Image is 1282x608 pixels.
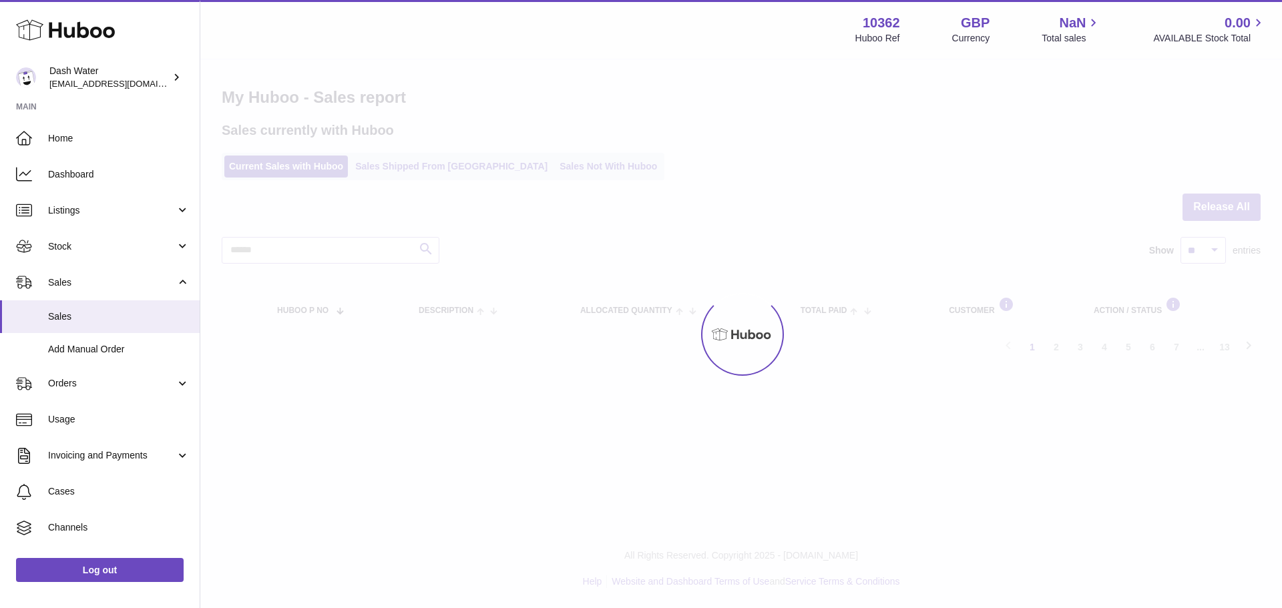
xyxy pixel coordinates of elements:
span: Orders [48,377,176,390]
span: Cases [48,485,190,498]
span: Stock [48,240,176,253]
span: Dashboard [48,168,190,181]
div: Huboo Ref [855,32,900,45]
span: NaN [1059,14,1086,32]
span: Listings [48,204,176,217]
span: Invoicing and Payments [48,449,176,462]
span: AVAILABLE Stock Total [1153,32,1266,45]
span: Channels [48,521,190,534]
span: Total sales [1042,32,1101,45]
div: Dash Water [49,65,170,90]
span: 0.00 [1225,14,1251,32]
div: Currency [952,32,990,45]
a: 0.00 AVAILABLE Stock Total [1153,14,1266,45]
span: [EMAIL_ADDRESS][DOMAIN_NAME] [49,78,196,89]
span: Sales [48,310,190,323]
span: Add Manual Order [48,343,190,356]
span: Sales [48,276,176,289]
a: Log out [16,558,184,582]
span: Home [48,132,190,145]
img: internalAdmin-10362@internal.huboo.com [16,67,36,87]
a: NaN Total sales [1042,14,1101,45]
strong: 10362 [863,14,900,32]
span: Usage [48,413,190,426]
strong: GBP [961,14,990,32]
